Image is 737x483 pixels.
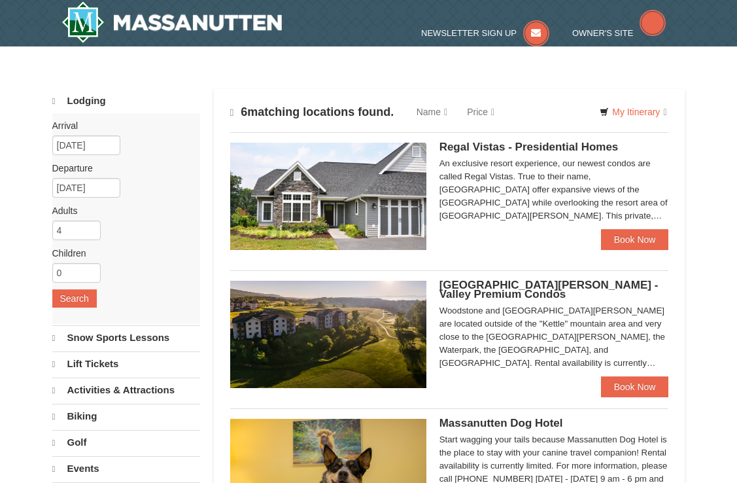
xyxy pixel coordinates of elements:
[601,376,669,397] a: Book Now
[52,378,201,402] a: Activities & Attractions
[52,247,191,260] label: Children
[439,304,669,370] div: Woodstone and [GEOGRAPHIC_DATA][PERSON_NAME] are located outside of the "Kettle" mountain area an...
[52,289,97,308] button: Search
[230,143,426,250] img: 19218991-1-902409a9.jpg
[61,1,283,43] img: Massanutten Resort Logo
[439,157,669,223] div: An exclusive resort experience, our newest condos are called Regal Vistas. True to their name, [G...
[52,162,191,175] label: Departure
[572,28,666,38] a: Owner's Site
[52,325,201,350] a: Snow Sports Lessons
[52,351,201,376] a: Lift Tickets
[421,28,517,38] span: Newsletter Sign Up
[457,99,504,125] a: Price
[230,281,426,388] img: 19219041-4-ec11c166.jpg
[61,1,283,43] a: Massanutten Resort
[439,141,619,153] span: Regal Vistas - Presidential Homes
[439,279,659,300] span: [GEOGRAPHIC_DATA][PERSON_NAME] - Valley Premium Condos
[52,119,191,132] label: Arrival
[421,28,549,38] a: Newsletter Sign Up
[572,28,634,38] span: Owner's Site
[52,89,201,113] a: Lodging
[52,456,201,481] a: Events
[52,430,201,455] a: Golf
[407,99,457,125] a: Name
[52,404,201,429] a: Biking
[52,204,191,217] label: Adults
[591,102,675,122] a: My Itinerary
[601,229,669,250] a: Book Now
[439,417,563,429] span: Massanutten Dog Hotel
